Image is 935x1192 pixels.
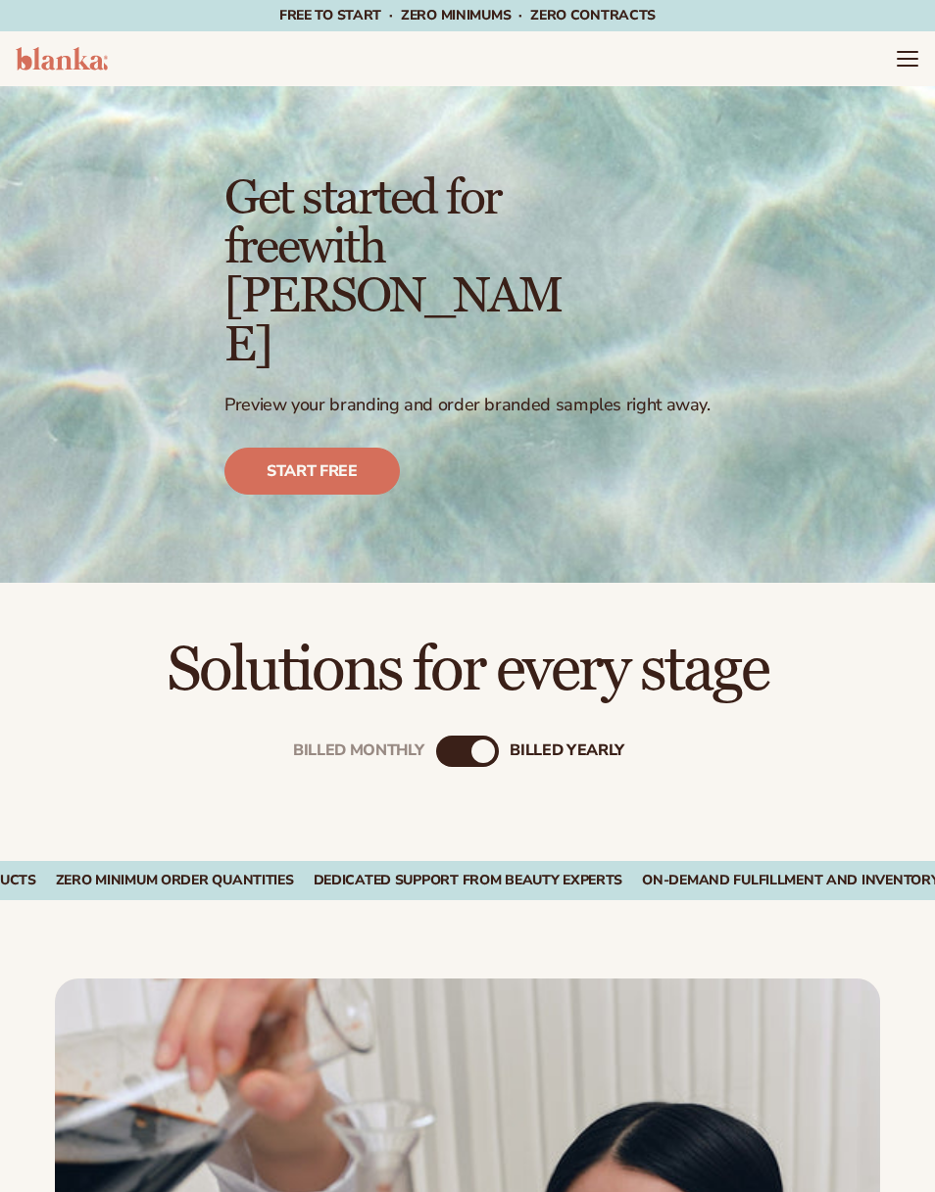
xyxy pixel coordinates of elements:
[224,394,711,416] p: Preview your branding and order branded samples right away.
[314,873,623,889] div: Dedicated Support From Beauty Experts
[279,6,656,24] span: Free to start · ZERO minimums · ZERO contracts
[510,741,624,760] div: billed Yearly
[16,47,108,71] img: logo
[224,448,400,495] a: Start free
[56,873,294,889] div: Zero Minimum Order QuantitieS
[293,741,424,760] div: Billed Monthly
[896,47,919,71] summary: Menu
[55,638,880,703] h2: Solutions for every stage
[224,174,575,370] h1: Get started for free with [PERSON_NAME]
